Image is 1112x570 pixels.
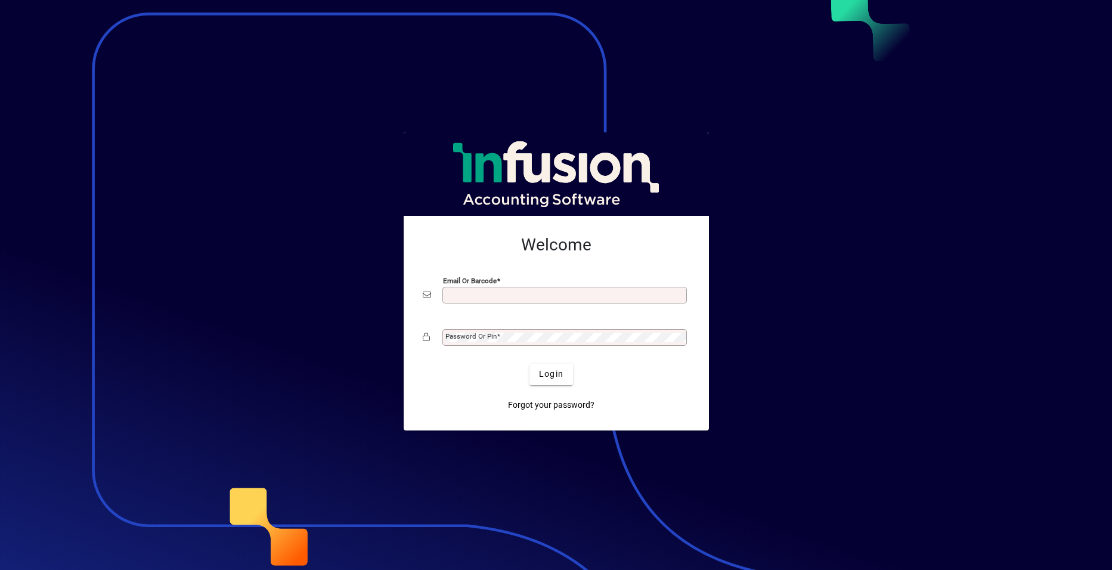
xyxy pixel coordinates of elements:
[423,235,690,255] h2: Welcome
[503,395,599,416] a: Forgot your password?
[529,364,573,385] button: Login
[508,399,594,411] span: Forgot your password?
[443,276,497,284] mat-label: Email or Barcode
[445,332,497,340] mat-label: Password or Pin
[539,368,563,380] span: Login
